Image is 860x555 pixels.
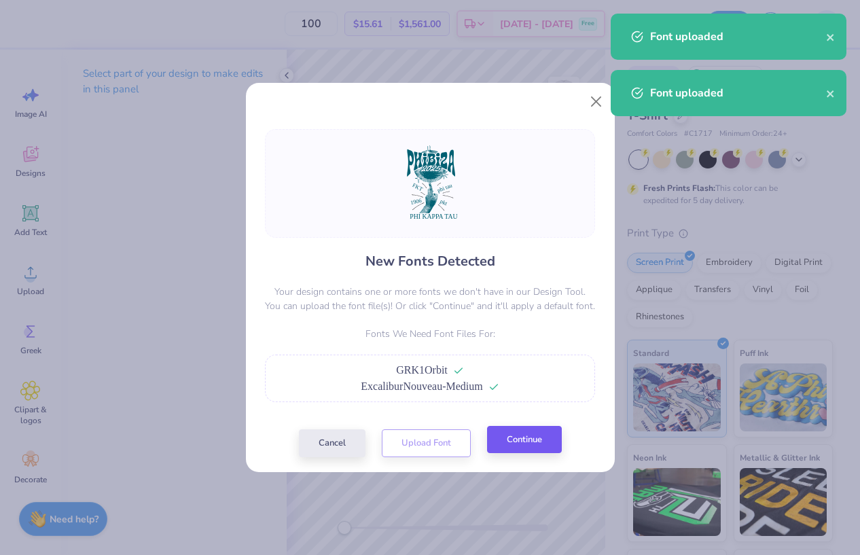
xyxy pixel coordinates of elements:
span: ExcaliburNouveau-Medium [361,380,483,392]
h4: New Fonts Detected [365,251,495,271]
div: Font uploaded [650,85,826,101]
div: Font uploaded [650,29,826,45]
p: Your design contains one or more fonts we don't have in our Design Tool. You can upload the font ... [265,285,595,313]
button: close [826,29,836,45]
p: Fonts We Need Font Files For: [265,327,595,341]
span: GRK1Orbit [396,364,448,376]
button: Cancel [299,429,365,457]
button: Continue [487,426,562,454]
button: close [826,85,836,101]
button: Close [583,89,609,115]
